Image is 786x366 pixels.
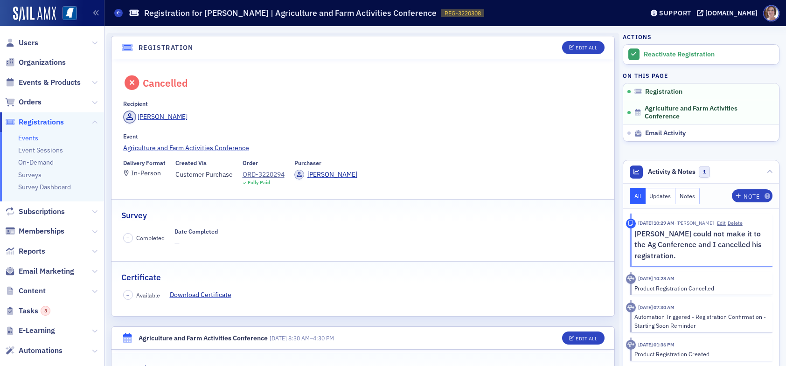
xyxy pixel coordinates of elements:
a: Email Marketing [5,266,74,276]
a: [PERSON_NAME] [123,110,188,124]
span: Reports [19,246,45,256]
span: [DATE] [269,334,286,342]
div: Edit All [576,336,597,341]
a: Reports [5,246,45,256]
div: Order [243,159,258,166]
h1: Registration for [PERSON_NAME] | Agriculture and Farm Activities Conference [144,7,437,19]
time: 8/19/2025 10:28 AM [638,275,675,282]
div: Fully Paid [248,180,270,186]
a: Automations [5,345,63,356]
a: On-Demand [18,158,54,166]
button: Edit [717,220,726,227]
span: Memberships [19,226,64,236]
time: 8/19/2025 10:29 AM [638,220,675,226]
a: Organizations [5,57,66,68]
a: Content [5,286,46,296]
span: Orders [19,97,42,107]
a: [PERSON_NAME] [294,170,357,180]
span: Agriculture and Farm Activities Conference [645,104,766,121]
time: 8:30 AM [288,334,309,342]
div: Recipient [123,100,148,107]
span: 1 [699,166,710,178]
div: 3 [41,306,50,316]
a: Surveys [18,171,42,179]
div: Automation Triggered - Registration Confirmation - Starting Soon Reminder [634,312,766,330]
a: Tasks3 [5,306,50,316]
div: Note [744,194,759,199]
div: [PERSON_NAME] [307,170,357,180]
span: — [174,238,218,248]
span: Content [19,286,46,296]
button: [DOMAIN_NAME] [697,10,761,16]
span: – [126,292,129,298]
span: Tasks [19,306,50,316]
span: Profile [763,5,779,21]
div: [DOMAIN_NAME] [705,9,758,17]
button: Delete [728,220,743,227]
a: Reactivate Registration [623,45,779,64]
a: ORD-3220294 [243,170,285,180]
div: Purchaser [294,159,321,166]
a: Subscriptions [5,207,65,217]
div: In-Person [131,171,161,176]
span: Completed [136,234,165,242]
div: [PERSON_NAME] [138,112,188,122]
button: All [630,188,646,204]
div: Delivery Format [123,159,166,166]
a: Events & Products [5,77,81,88]
div: Activity [626,274,636,284]
time: 4:30 PM [313,334,334,342]
div: Activity [626,303,636,312]
time: 7/18/2025 01:36 PM [638,341,675,348]
span: Email Activity [645,129,686,138]
a: Registrations [5,117,64,127]
span: Activity & Notes [648,167,696,177]
button: Edit All [562,41,604,54]
div: Product Registration Cancelled [634,284,766,292]
h4: On this page [623,71,779,80]
span: Email Marketing [19,266,74,276]
h2: Survey [121,209,147,221]
span: REG-3220308 [445,9,481,17]
div: Date Completed [174,228,218,235]
img: SailAMX [13,7,56,21]
span: E-Learning [19,325,55,336]
a: Orders [5,97,42,107]
a: Events [18,134,38,142]
span: Subscriptions [19,207,65,217]
h4: Registration [139,43,194,53]
span: Organizations [19,57,66,68]
div: Agriculture and Farm Activities Conference [139,333,268,343]
span: Registration [645,88,682,96]
div: Activity [626,340,636,350]
span: Lydia Carlisle [675,220,714,226]
a: Memberships [5,226,64,236]
div: Note [626,219,636,228]
div: Product Registration Created [634,350,766,358]
time: 8/19/2025 07:30 AM [638,304,675,311]
button: Edit All [562,331,604,345]
a: E-Learning [5,325,55,336]
div: Event [123,133,138,140]
span: – [126,235,129,241]
div: Cancelled [143,77,188,89]
span: Automations [19,345,63,356]
div: Edit All [576,45,597,50]
button: Notes [675,188,700,204]
a: Users [5,38,38,48]
span: Customer Purchase [175,170,233,180]
span: Users [19,38,38,48]
div: Support [659,9,691,17]
p: [PERSON_NAME] could not make it to the Ag Conference and I cancelled his registration. [634,228,766,262]
span: Registrations [19,117,64,127]
a: Event Sessions [18,146,63,154]
a: Download Certificate [170,290,238,300]
div: Reactivate Registration [644,50,774,59]
span: Events & Products [19,77,81,88]
a: Survey Dashboard [18,183,71,191]
h2: Certificate [121,271,161,283]
a: View Homepage [56,6,77,22]
button: Note [732,189,772,202]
